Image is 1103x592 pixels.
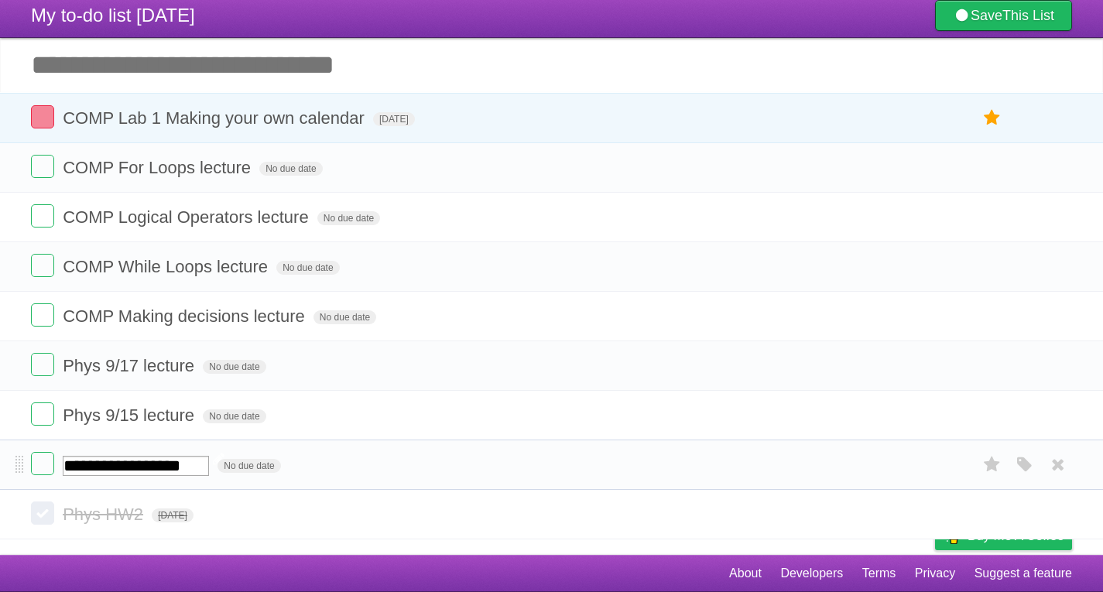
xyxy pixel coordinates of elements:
label: Done [31,105,54,128]
span: No due date [203,409,265,423]
span: COMP For Loops lecture [63,158,255,177]
label: Done [31,452,54,475]
label: Done [31,254,54,277]
a: About [729,559,762,588]
label: Done [31,353,54,376]
span: COMP Making decisions lecture [63,306,309,326]
label: Done [31,501,54,525]
span: No due date [276,261,339,275]
label: Star task [978,105,1007,131]
a: Terms [862,559,896,588]
span: [DATE] [152,508,194,522]
span: No due date [259,162,322,176]
a: Privacy [915,559,955,588]
span: Phys 9/17 lecture [63,356,198,375]
b: This List [1002,8,1054,23]
span: No due date [317,211,380,225]
span: My to-do list [DATE] [31,5,195,26]
span: No due date [218,459,280,473]
label: Done [31,303,54,327]
a: Suggest a feature [975,559,1072,588]
label: Star task [978,452,1007,477]
span: COMP Logical Operators lecture [63,207,313,227]
label: Done [31,155,54,178]
span: No due date [203,360,265,374]
span: Phys 9/15 lecture [63,406,198,425]
span: No due date [313,310,376,324]
a: Developers [780,559,843,588]
span: Buy me a coffee [968,522,1064,549]
label: Done [31,402,54,426]
span: COMP Lab 1 Making your own calendar [63,108,368,128]
span: COMP While Loops lecture [63,257,272,276]
span: [DATE] [373,112,415,126]
span: Phys HW2 [63,505,147,524]
label: Done [31,204,54,228]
